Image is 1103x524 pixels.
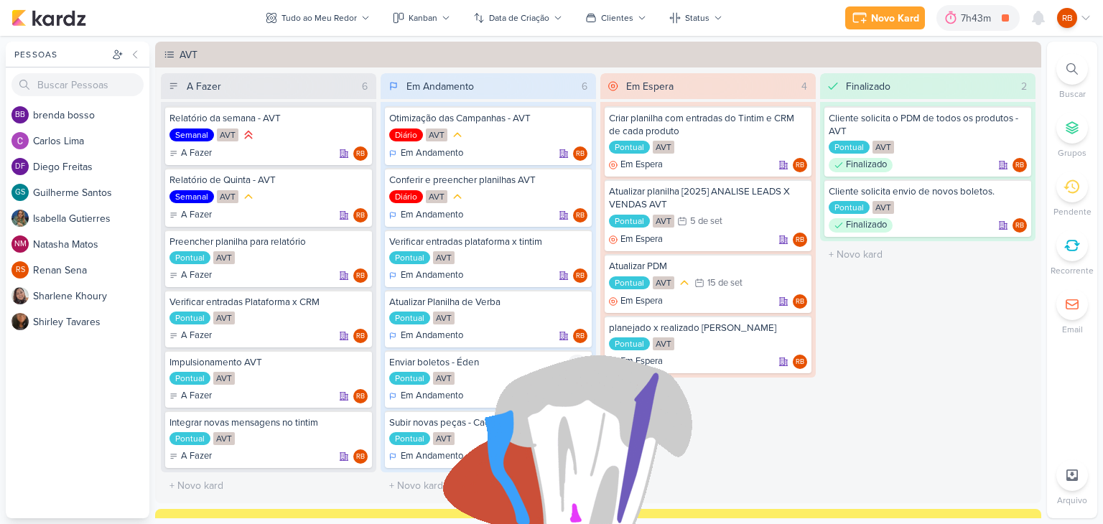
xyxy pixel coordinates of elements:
[181,268,212,283] p: A Fazer
[793,233,807,247] div: Responsável: Rogerio Bispo
[829,185,1027,198] div: Cliente solicita envio de novos boletos.
[450,128,465,142] div: Prioridade Média
[389,190,423,203] div: Diário
[187,79,221,94] div: A Fazer
[389,235,587,248] div: Verificar entradas plataforma x tintim
[576,79,593,94] div: 6
[576,333,585,340] p: RB
[573,146,587,161] div: Responsável: Rogerio Bispo
[353,146,368,161] div: Rogerio Bispo
[609,322,807,334] div: planejado x realizado Éden
[846,79,890,94] div: Finalizado
[573,449,587,464] div: Responsável: Rogerio Bispo
[356,393,365,401] p: RB
[389,312,430,324] div: Pontual
[241,190,256,204] div: Prioridade Média
[796,359,804,366] p: RB
[169,128,214,141] div: Semanal
[11,261,29,279] div: Renan Sena
[567,355,587,375] div: Ligar relógio
[609,141,650,154] div: Pontual
[169,449,212,464] div: A Fazer
[389,268,463,283] div: Em Andamento
[573,389,587,403] div: Rogerio Bispo
[213,432,235,445] div: AVT
[11,210,29,227] img: Isabella Gutierres
[11,132,29,149] img: Carlos Lima
[169,190,214,203] div: Semanal
[653,337,674,350] div: AVT
[15,111,25,119] p: bb
[1057,494,1087,507] p: Arquivo
[829,218,893,233] div: Finalizado
[181,449,212,464] p: A Fazer
[793,158,807,172] div: Rogerio Bispo
[389,112,587,125] div: Otimização das Campanhas - AVT
[609,215,650,228] div: Pontual
[217,190,238,203] div: AVT
[401,449,463,464] p: Em Andamento
[1013,158,1027,172] div: Rogerio Bispo
[620,294,663,309] p: Em Espera
[603,380,813,401] input: + Novo kard
[609,294,663,309] div: Em Espera
[11,73,144,96] input: Buscar Pessoas
[213,312,235,324] div: AVT
[401,268,463,283] p: Em Andamento
[573,208,587,223] div: Rogerio Bispo
[33,159,149,174] div: D i e g o F r e i t a s
[169,146,212,161] div: A Fazer
[829,141,870,154] div: Pontual
[389,208,463,223] div: Em Andamento
[1013,158,1027,172] div: Responsável: Rogerio Bispo
[1015,79,1033,94] div: 2
[845,6,925,29] button: Novo Kard
[406,79,474,94] div: Em Andamento
[1051,264,1094,277] p: Recorrente
[353,329,368,343] div: Rogerio Bispo
[609,355,663,369] div: Em Espera
[353,208,368,223] div: Rogerio Bispo
[353,268,368,283] div: Rogerio Bispo
[609,233,663,247] div: Em Espera
[653,276,674,289] div: AVT
[383,475,593,496] input: + Novo kard
[389,128,423,141] div: Diário
[846,218,887,233] p: Finalizado
[1013,218,1027,233] div: Rogerio Bispo
[793,355,807,369] div: Responsável: Rogerio Bispo
[353,208,368,223] div: Responsável: Rogerio Bispo
[353,329,368,343] div: Responsável: Rogerio Bispo
[15,163,25,171] p: DF
[1058,146,1086,159] p: Grupos
[871,11,919,26] div: Novo Kard
[626,79,674,94] div: Em Espera
[389,174,587,187] div: Conferir e preencher planilhas AVT
[33,211,149,226] div: I s a b e l l a G u t i e r r e s
[690,217,722,226] div: 5 de set
[389,329,463,343] div: Em Andamento
[169,432,210,445] div: Pontual
[180,47,1037,62] div: AVT
[620,158,663,172] p: Em Espera
[796,79,813,94] div: 4
[389,356,587,369] div: Enviar boletos - Éden
[793,294,807,309] div: Responsável: Rogerio Bispo
[389,146,463,161] div: Em Andamento
[573,449,587,464] div: Rogerio Bispo
[389,449,463,464] div: Em Andamento
[823,244,1033,265] input: + Novo kard
[1062,11,1073,24] p: RB
[33,289,149,304] div: S h a r l e n e K h o u r y
[356,151,365,158] p: RB
[573,268,587,283] div: Rogerio Bispo
[33,134,149,149] div: C a r l o s L i m a
[353,449,368,464] div: Rogerio Bispo
[169,416,368,429] div: Integrar novas mensagens no tintim
[33,237,149,252] div: N a t a s h a M a t o s
[401,146,463,161] p: Em Andamento
[433,372,455,385] div: AVT
[1015,162,1024,169] p: RB
[33,185,149,200] div: G u i l h e r m e S a n t o s
[609,276,650,289] div: Pontual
